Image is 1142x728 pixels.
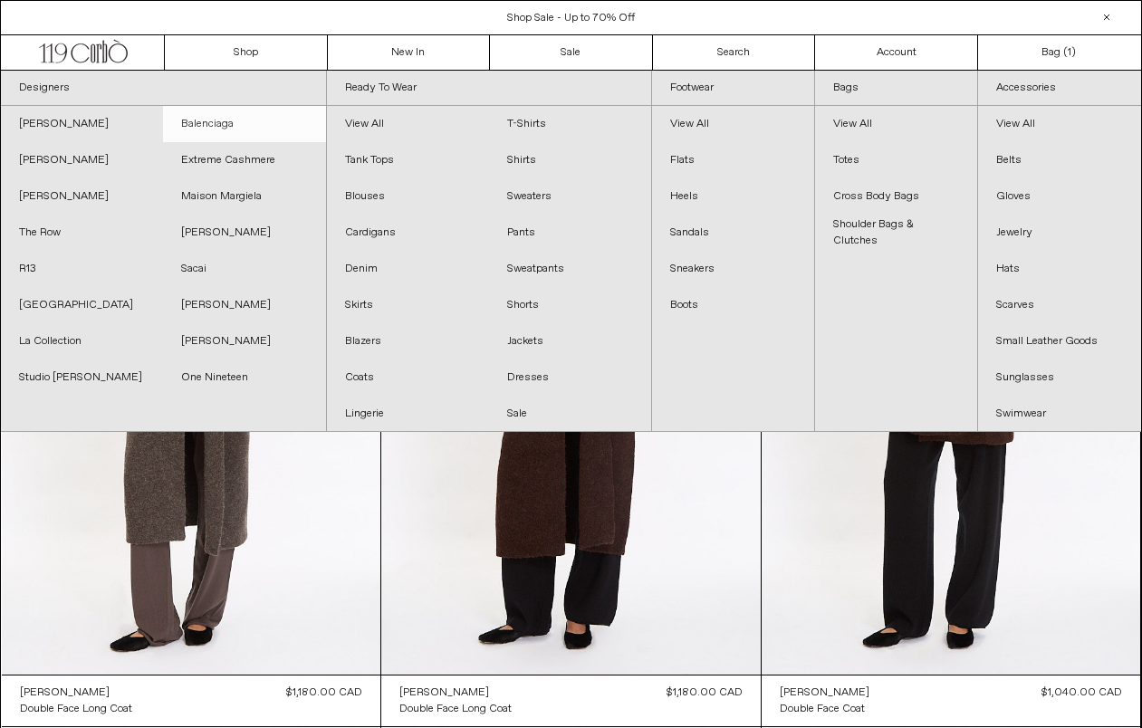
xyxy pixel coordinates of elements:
a: View All [978,106,1141,142]
a: Hats [978,251,1141,287]
a: Jewelry [978,215,1141,251]
a: [PERSON_NAME] [1,106,163,142]
a: Sacai [163,251,325,287]
a: Accessories [978,71,1141,106]
a: Tank Tops [327,142,489,178]
a: R13 [1,251,163,287]
a: Studio [PERSON_NAME] [1,359,163,396]
div: $1,180.00 CAD [667,685,743,701]
a: [PERSON_NAME] [780,685,869,701]
a: Boots [652,287,814,323]
a: Heels [652,178,814,215]
div: Double Face Long Coat [399,702,512,717]
a: Gloves [978,178,1141,215]
a: Bag () [978,35,1141,70]
a: Account [815,35,978,70]
a: Sweaters [489,178,651,215]
a: View All [815,106,977,142]
a: Shorts [489,287,651,323]
a: [PERSON_NAME] [399,685,512,701]
a: View All [327,106,489,142]
a: Shoulder Bags & Clutches [815,215,977,251]
a: Double Face Long Coat [399,701,512,717]
a: Jackets [489,323,651,359]
a: [PERSON_NAME] [163,287,325,323]
a: Small Leather Goods [978,323,1141,359]
div: $1,180.00 CAD [286,685,362,701]
div: Double Face Long Coat [20,702,132,717]
a: La Collection [1,323,163,359]
a: Maison Margiela [163,178,325,215]
a: Scarves [978,287,1141,323]
div: [PERSON_NAME] [399,685,489,701]
a: Sale [489,396,651,432]
a: Extreme Cashmere [163,142,325,178]
a: Sneakers [652,251,814,287]
div: Double Face Coat [780,702,865,717]
a: Bags [815,71,977,106]
a: Search [653,35,816,70]
a: [PERSON_NAME] [163,323,325,359]
a: Belts [978,142,1141,178]
a: Ready To Wear [327,71,652,106]
a: [PERSON_NAME] [1,142,163,178]
a: Sandals [652,215,814,251]
a: New In [328,35,491,70]
a: Sale [490,35,653,70]
a: Coats [327,359,489,396]
div: $1,040.00 CAD [1041,685,1122,701]
a: Cross Body Bags [815,178,977,215]
div: [PERSON_NAME] [780,685,869,701]
a: View All [652,106,814,142]
a: Skirts [327,287,489,323]
a: Double Face Long Coat [20,701,132,717]
a: Cardigans [327,215,489,251]
a: Denim [327,251,489,287]
a: Double Face Coat [780,701,869,717]
a: Balenciaga [163,106,325,142]
a: Swimwear [978,396,1141,432]
a: One Nineteen [163,359,325,396]
div: [PERSON_NAME] [20,685,110,701]
a: Sweatpants [489,251,651,287]
a: [PERSON_NAME] [1,178,163,215]
span: 1 [1068,45,1071,60]
a: [PERSON_NAME] [163,215,325,251]
a: T-Shirts [489,106,651,142]
a: Shop Sale - Up to 70% Off [507,11,635,25]
a: Designers [1,71,326,106]
a: The Row [1,215,163,251]
span: ) [1068,44,1076,61]
a: Footwear [652,71,814,106]
a: Blazers [327,323,489,359]
a: [PERSON_NAME] [20,685,132,701]
a: Shirts [489,142,651,178]
a: Dresses [489,359,651,396]
a: Totes [815,142,977,178]
a: Flats [652,142,814,178]
a: Pants [489,215,651,251]
a: [GEOGRAPHIC_DATA] [1,287,163,323]
a: Sunglasses [978,359,1141,396]
a: Lingerie [327,396,489,432]
a: Blouses [327,178,489,215]
a: Shop [165,35,328,70]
